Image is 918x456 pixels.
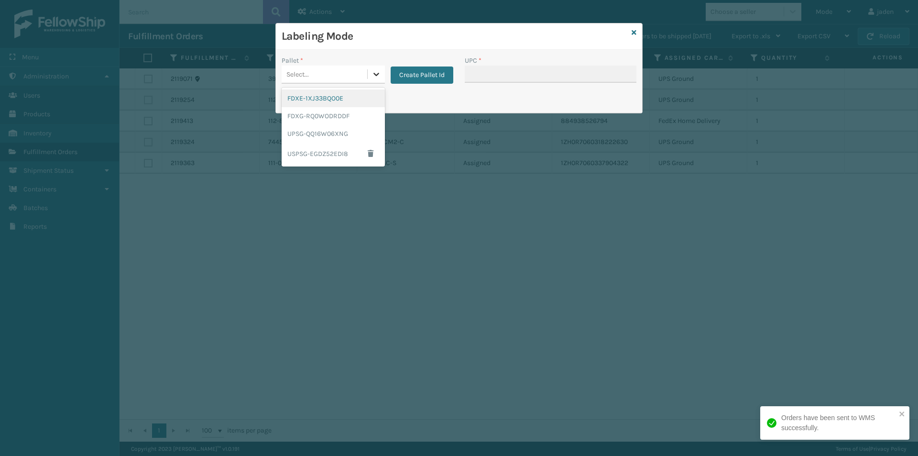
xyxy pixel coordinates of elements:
[391,67,453,84] button: Create Pallet Id
[781,413,896,433] div: Orders have been sent to WMS successfully.
[282,125,385,143] div: UPSG-QQ16W06XNG
[899,410,906,419] button: close
[282,107,385,125] div: FDXG-RQ0WODRDDF
[282,29,628,44] h3: Labeling Mode
[282,143,385,165] div: USPSG-EGDZ52EDI8
[286,69,309,79] div: Select...
[282,56,303,66] label: Pallet
[465,56,481,66] label: UPC
[282,89,385,107] div: FDXE-1XJ33BQO0E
